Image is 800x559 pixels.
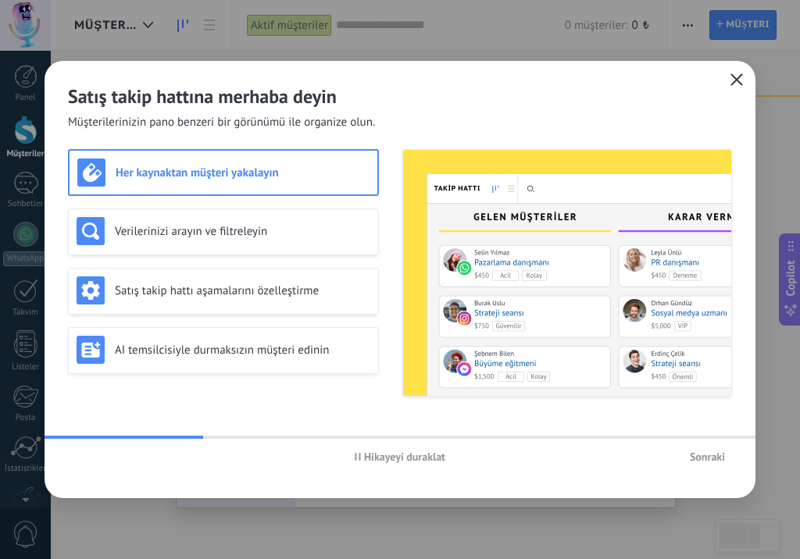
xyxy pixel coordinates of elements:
h3: Satış takip hattı aşamalarını özelleştirme [115,283,370,298]
h2: Satış takip hattına merhaba deyin [68,84,732,109]
button: Hikayeyi duraklat [348,445,452,468]
h3: Verilerinizi arayın ve filtreleyin [115,224,370,239]
span: Hikayeyi duraklat [364,451,445,462]
h3: AI temsilcisiyle durmaksızın müşteri edinin [115,343,370,358]
span: Müşterilerinizin pano benzeri bir görünümü ile organize olun. [68,115,375,130]
h3: Her kaynaktan müşteri yakalayın [116,166,370,180]
span: Sonraki [690,451,725,462]
button: Sonraki [683,445,732,468]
